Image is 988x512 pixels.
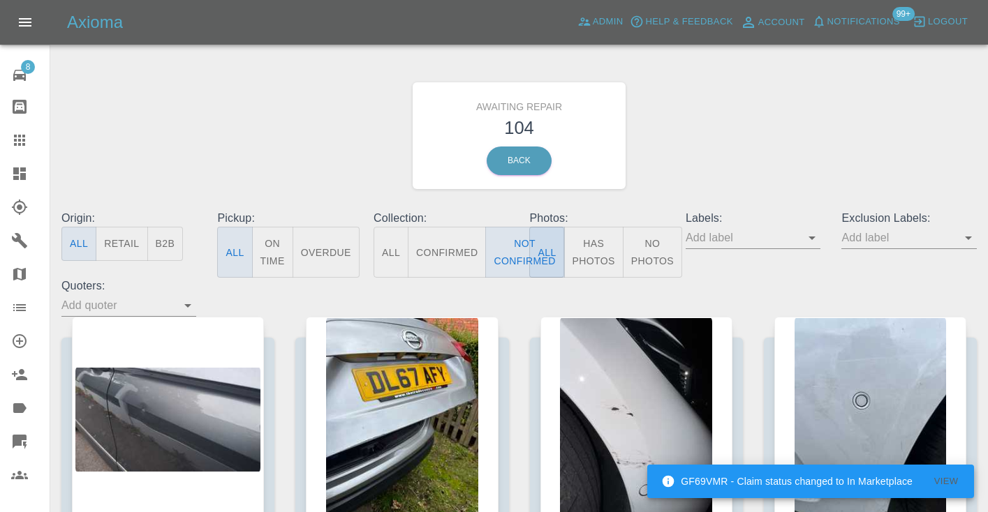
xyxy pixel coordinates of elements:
button: Retail [96,227,147,261]
span: Help & Feedback [645,14,732,30]
span: Account [758,15,805,31]
button: B2B [147,227,184,261]
a: Admin [574,11,627,33]
p: Quoters: [61,278,196,294]
button: On Time [252,227,293,278]
button: All [61,227,96,261]
input: Add quoter [61,294,175,316]
a: Account [737,11,809,33]
span: Admin [593,14,624,30]
p: Exclusion Labels: [841,210,976,227]
p: Collection: [374,210,508,227]
span: Notifications [827,14,900,30]
input: Add label [686,227,799,248]
button: Open [959,228,978,248]
button: Notifications [809,11,904,33]
button: All [374,227,408,278]
span: 8 [21,60,35,74]
div: GF69VMR - Claim status changed to In Marketplace [661,469,913,494]
p: Photos: [529,210,664,227]
button: Open [802,228,822,248]
p: Labels: [686,210,820,227]
h5: Axioma [67,11,123,33]
button: Help & Feedback [626,11,736,33]
button: Has Photos [564,227,624,278]
p: Origin: [61,210,196,227]
button: View [924,471,968,492]
button: Confirmed [408,227,486,278]
button: Not Confirmed [485,227,563,278]
input: Add label [841,227,955,248]
span: Logout [928,14,968,30]
h6: Awaiting Repair [423,93,615,114]
button: Logout [909,11,971,33]
button: All [217,227,252,278]
p: Pickup: [217,210,352,227]
button: No Photos [623,227,682,278]
h3: 104 [423,114,615,141]
button: All [529,227,564,278]
button: Overdue [293,227,360,278]
span: 99+ [892,7,915,21]
button: Open drawer [8,6,42,39]
button: Open [178,296,198,315]
a: Back [487,146,552,175]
